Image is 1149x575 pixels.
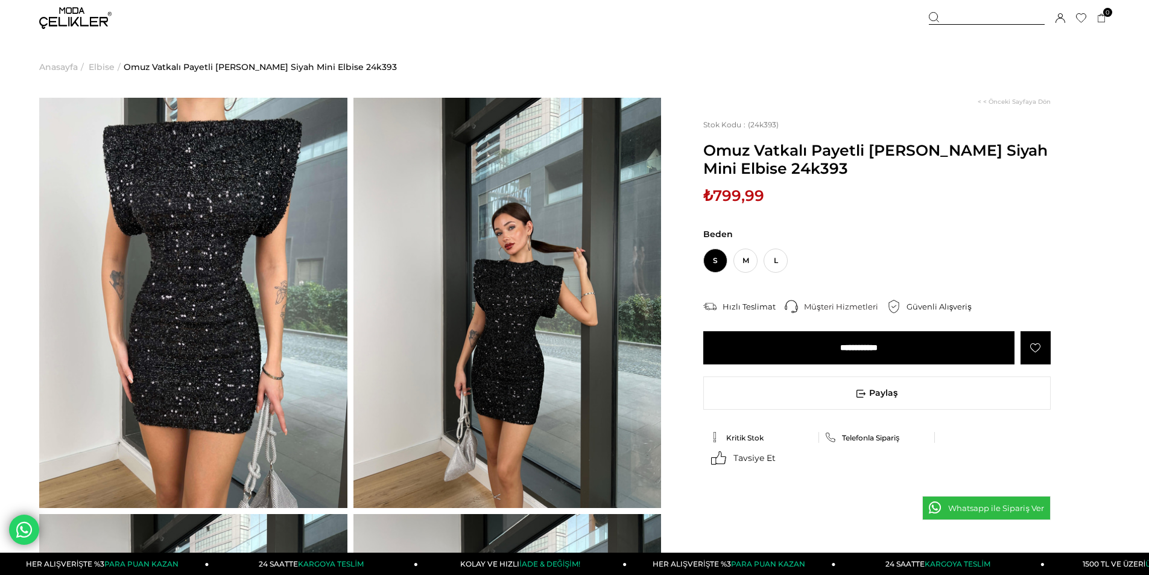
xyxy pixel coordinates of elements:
[907,301,981,312] div: Güvenli Alışveriş
[726,433,764,442] span: Kritik Stok
[39,36,87,98] li: >
[209,553,418,575] a: 24 SAATTEKARGOYA TESLİM
[842,433,899,442] span: Telefonla Sipariş
[887,300,901,313] img: security.png
[703,249,727,273] span: S
[519,559,580,568] span: İADE & DEĞİŞİM!
[804,301,887,312] div: Müşteri Hizmetleri
[709,432,813,443] a: Kritik Stok
[733,249,758,273] span: M
[925,559,990,568] span: KARGOYA TESLİM
[825,432,929,443] a: Telefonla Sipariş
[733,453,776,463] span: Tavsiye Et
[298,559,363,568] span: KARGOYA TESLİM
[89,36,115,98] a: Elbise
[731,559,805,568] span: PARA PUAN KAZAN
[627,553,835,575] a: HER ALIŞVERİŞTE %3PARA PUAN KAZAN
[124,36,397,98] a: Omuz Vatkalı Payetli [PERSON_NAME] Siyah Mini Elbise 24k393
[703,120,779,129] span: (24k393)
[1021,331,1051,364] a: Favorilere Ekle
[704,377,1050,409] span: Paylaş
[1097,14,1106,23] a: 0
[703,141,1051,177] span: Omuz Vatkalı Payetli [PERSON_NAME] Siyah Mini Elbise 24k393
[104,559,179,568] span: PARA PUAN KAZAN
[39,98,347,508] img: Barry Elbise 24k393
[353,98,662,508] img: Barry Elbise 24k393
[836,553,1045,575] a: 24 SAATTEKARGOYA TESLİM
[922,496,1051,520] a: Whatsapp ile Sipariş Ver
[764,249,788,273] span: L
[703,229,1051,240] span: Beden
[703,120,748,129] span: Stok Kodu
[89,36,124,98] li: >
[39,36,78,98] a: Anasayfa
[703,300,717,313] img: shipping.png
[723,301,785,312] div: Hızlı Teslimat
[39,7,112,29] img: logo
[785,300,798,313] img: call-center.png
[1103,8,1112,17] span: 0
[978,98,1051,106] a: < < Önceki Sayfaya Dön
[418,553,627,575] a: KOLAY VE HIZLIİADE & DEĞİŞİM!
[703,186,764,205] span: ₺799,99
